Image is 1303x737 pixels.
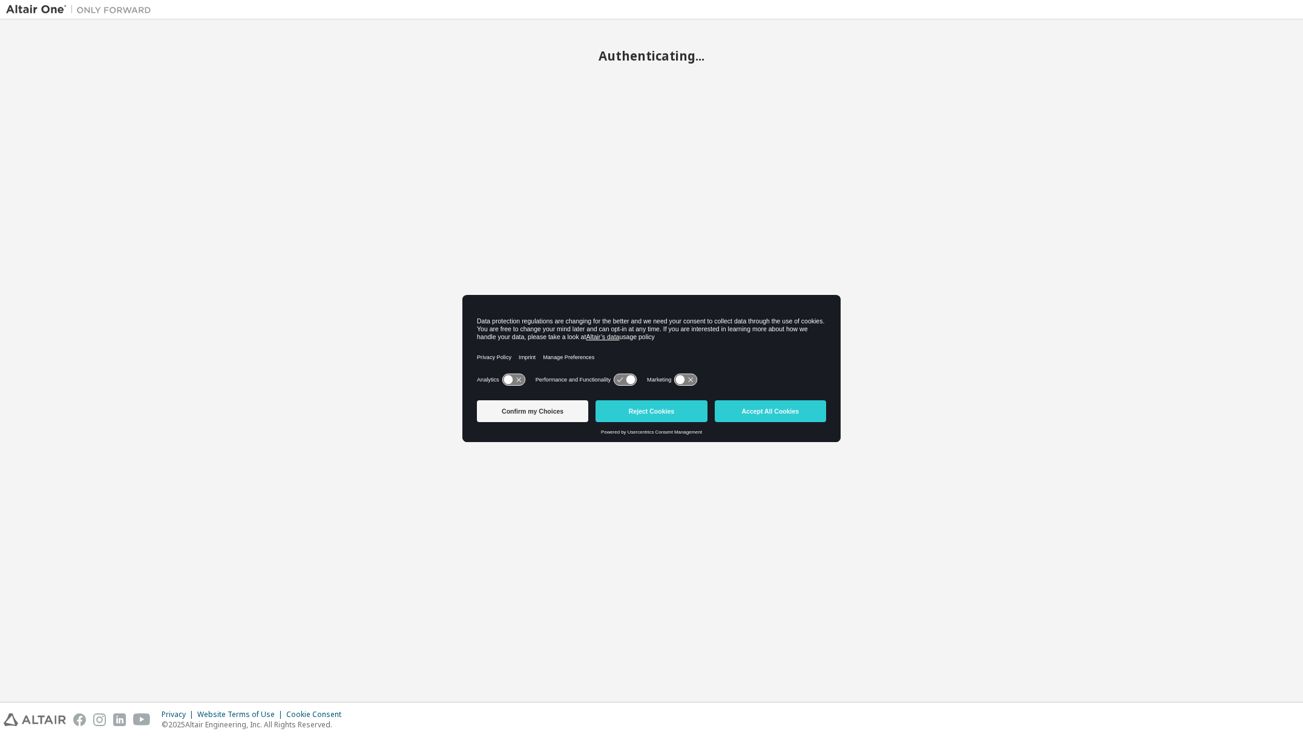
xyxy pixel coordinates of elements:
div: Privacy [162,710,197,719]
img: facebook.svg [73,713,86,726]
h2: Authenticating... [6,48,1297,64]
p: © 2025 Altair Engineering, Inc. All Rights Reserved. [162,719,349,730]
img: altair_logo.svg [4,713,66,726]
img: instagram.svg [93,713,106,726]
div: Cookie Consent [286,710,349,719]
img: linkedin.svg [113,713,126,726]
img: Altair One [6,4,157,16]
img: youtube.svg [133,713,151,726]
div: Website Terms of Use [197,710,286,719]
